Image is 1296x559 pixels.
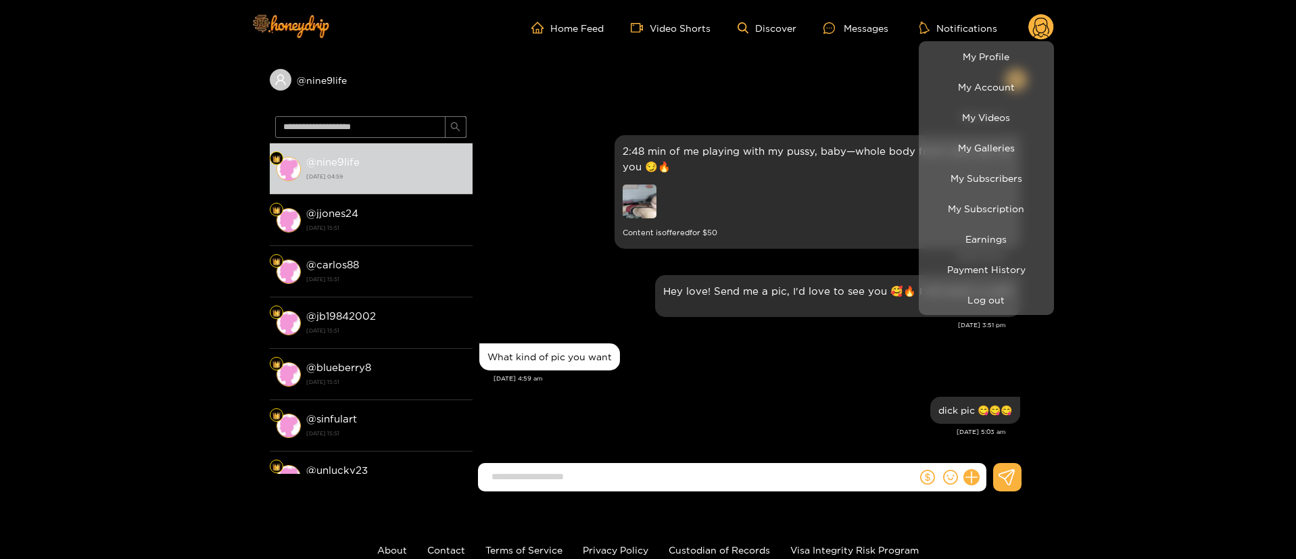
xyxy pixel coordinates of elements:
[922,75,1051,99] a: My Account
[922,197,1051,220] a: My Subscription
[922,166,1051,190] a: My Subscribers
[922,258,1051,281] a: Payment History
[922,288,1051,312] button: Log out
[922,227,1051,251] a: Earnings
[922,136,1051,160] a: My Galleries
[922,105,1051,129] a: My Videos
[922,45,1051,68] a: My Profile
